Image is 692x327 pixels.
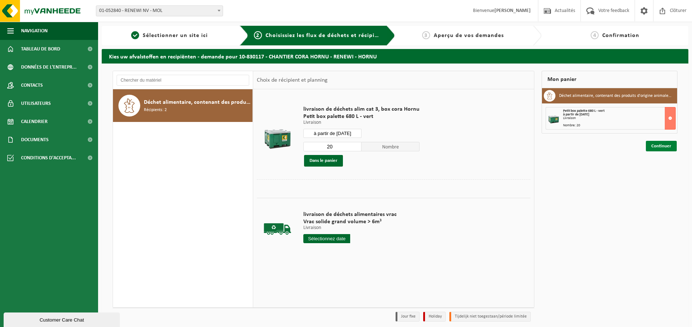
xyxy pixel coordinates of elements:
[304,155,343,167] button: Dans le panier
[303,113,420,120] span: Petit box palette 680 L - vert
[303,106,420,113] span: livraison de déchets alim cat 3, box cora Hornu
[303,234,350,243] input: Sélectionnez date
[254,31,262,39] span: 2
[563,109,604,113] span: Petit box palette 680 L - vert
[96,5,223,16] span: 01-052840 - RENEWI NV - MOL
[21,58,77,76] span: Données de l'entrepr...
[591,31,599,39] span: 4
[563,117,675,120] div: Livraison
[542,71,677,88] div: Mon panier
[96,6,223,16] span: 01-052840 - RENEWI NV - MOL
[102,49,688,63] h2: Kies uw afvalstoffen en recipiënten - demande pour 10-830117 - CHANTIER CORA HORNU - RENEWI - HORNU
[602,33,639,38] span: Confirmation
[21,22,48,40] span: Navigation
[449,312,531,322] li: Tijdelijk niet toegestaan/période limitée
[21,76,43,94] span: Contacts
[434,33,504,38] span: Aperçu de vos demandes
[303,211,397,218] span: livraison de déchets alimentaires vrac
[105,31,234,40] a: 1Sélectionner un site ici
[303,120,420,125] p: Livraison
[494,8,531,13] strong: [PERSON_NAME]
[563,113,589,117] strong: à partir de [DATE]
[396,312,420,322] li: Jour fixe
[559,90,672,102] h3: Déchet alimentaire, contenant des produits d'origine animale, emballage mélangé (sans verre), cat 3
[21,40,60,58] span: Tableau de bord
[563,124,675,127] div: Nombre: 20
[131,31,139,39] span: 1
[303,129,361,138] input: Sélectionnez date
[144,98,251,107] span: Déchet alimentaire, contenant des produits d'origine animale, emballage mélangé (sans verre), cat 3
[361,142,420,151] span: Nombre
[4,311,121,327] iframe: chat widget
[117,75,249,86] input: Chercher du matériel
[253,71,331,89] div: Choix de récipient et planning
[303,225,397,230] p: Livraison
[113,89,253,122] button: Déchet alimentaire, contenant des produits d'origine animale, emballage mélangé (sans verre), cat...
[646,141,677,151] a: Continuer
[21,131,49,149] span: Documents
[21,149,76,167] span: Conditions d'accepta...
[266,33,387,38] span: Choisissiez les flux de déchets et récipients
[423,312,446,322] li: Holiday
[21,94,51,113] span: Utilisateurs
[21,113,48,131] span: Calendrier
[303,218,397,225] span: Vrac solide grand volume > 6m³
[143,33,208,38] span: Sélectionner un site ici
[422,31,430,39] span: 3
[144,107,167,114] span: Récipients: 2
